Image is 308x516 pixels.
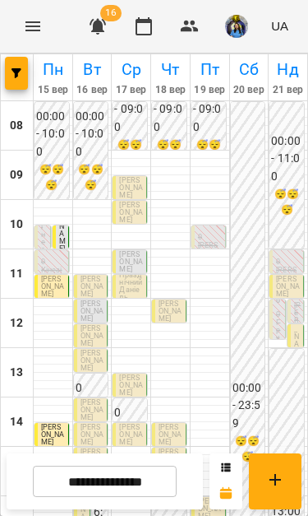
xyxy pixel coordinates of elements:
[264,11,295,41] button: UA
[193,82,227,98] h6: 19 вер
[271,187,302,218] h6: 😴😴😴
[271,57,305,82] h6: Нд
[76,82,109,98] h6: 16 вер
[119,423,142,446] span: [PERSON_NAME]
[76,57,109,82] h6: Вт
[225,15,248,38] img: d1dec607e7f372b62d1bb04098aa4c64.jpeg
[36,162,67,193] h6: 😴😴😴
[276,319,282,379] p: Група ЛФК
[271,132,302,186] h6: 00:00 - 11:00
[36,57,70,82] h6: Пн
[10,265,23,283] h6: 11
[41,423,64,446] span: [PERSON_NAME]
[80,398,103,421] span: [PERSON_NAME]
[41,275,64,298] span: [PERSON_NAME]
[76,162,107,193] h6: 😴😴😴
[10,117,23,135] h6: 08
[10,314,23,332] h6: 12
[100,5,122,21] span: 16
[80,275,103,298] span: [PERSON_NAME]
[232,379,264,433] h6: 00:00 - 23:59
[10,413,23,431] h6: 14
[154,137,185,169] h6: 😴😴😴
[276,275,299,298] span: [PERSON_NAME]
[80,300,103,323] span: [PERSON_NAME]
[119,176,142,199] span: [PERSON_NAME]
[159,300,182,323] span: [PERSON_NAME]
[10,216,23,234] h6: 10
[76,108,107,161] h6: 00:00 - 10:00
[232,434,264,465] h6: 😴😴😴
[119,271,142,301] span: Празднічний Даніель
[119,374,142,397] span: [PERSON_NAME]
[119,250,142,273] span: [PERSON_NAME]
[114,83,145,137] h6: 00:00 - 09:00
[276,258,300,266] p: 0
[119,201,142,224] span: [PERSON_NAME]
[271,82,305,98] h6: 21 вер
[276,311,282,318] p: 0
[13,7,53,46] button: Menu
[154,83,185,137] h6: 00:00 - 09:00
[80,423,103,446] span: [PERSON_NAME]
[80,349,103,372] span: [PERSON_NAME]
[193,137,224,169] h6: 😴😴😴
[232,57,266,82] h6: Сб
[154,82,187,98] h6: 18 вер
[36,108,67,161] h6: 00:00 - 10:00
[154,57,187,82] h6: Чт
[10,364,23,382] h6: 13
[41,267,65,289] p: Кінезіотерапія
[114,82,148,98] h6: 17 вер
[41,258,65,266] p: 0
[114,57,148,82] h6: Ср
[159,423,182,446] span: [PERSON_NAME]
[294,302,301,384] p: [PERSON_NAME]
[271,17,288,35] span: UA
[193,83,224,137] h6: 00:00 - 09:00
[276,267,300,289] p: [PERSON_NAME]
[36,82,70,98] h6: 15 вер
[80,324,103,347] span: [PERSON_NAME]
[198,234,222,241] p: 0
[10,166,23,184] h6: 09
[114,137,145,169] h6: 😴😴😴
[232,82,266,98] h6: 20 вер
[198,242,222,264] p: [PERSON_NAME]
[193,57,227,82] h6: Пт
